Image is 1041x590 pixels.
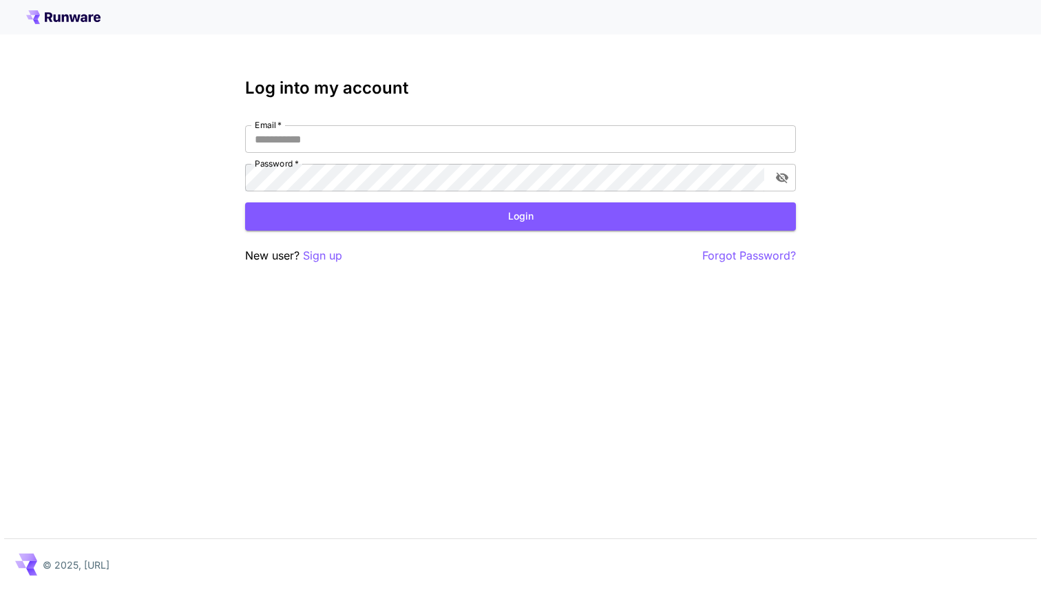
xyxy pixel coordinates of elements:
[303,247,342,264] button: Sign up
[255,119,282,131] label: Email
[245,247,342,264] p: New user?
[255,158,299,169] label: Password
[245,78,796,98] h3: Log into my account
[43,558,109,572] p: © 2025, [URL]
[770,165,795,190] button: toggle password visibility
[245,202,796,231] button: Login
[702,247,796,264] button: Forgot Password?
